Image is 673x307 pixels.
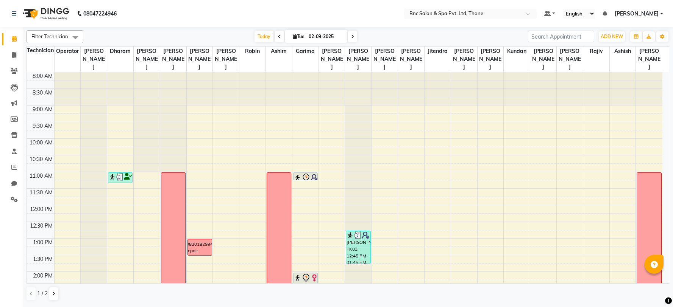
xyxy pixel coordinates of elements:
input: Search Appointment [528,31,594,42]
div: 12:30 PM [28,222,54,230]
span: 1 / 2 [37,290,48,298]
span: [PERSON_NAME] [372,47,398,72]
span: [PERSON_NAME] [213,47,239,72]
span: [PERSON_NAME] [557,47,583,72]
div: [PERSON_NAME], TK01, 11:00 AM-11:20 AM, NAILS - SINGLE FINGER EXTENSION [108,173,132,183]
div: [PERSON_NAME], TK07, 02:00 PM-03:00 PM, NAILS - HANDS GEL POLISH [294,273,317,305]
div: 8:30 AM [31,89,54,97]
span: [PERSON_NAME] [160,47,186,72]
span: Today [255,31,273,42]
b: 08047224946 [83,3,117,24]
span: [PERSON_NAME] [398,47,424,72]
span: robin [239,47,265,56]
div: 12:00 PM [28,205,54,213]
span: Dharam [107,47,133,56]
span: [PERSON_NAME] [187,47,213,72]
div: 1:00 PM [31,239,54,247]
span: [PERSON_NAME] [81,47,107,72]
div: 9820182994 repair [186,241,213,254]
span: ashim [266,47,292,56]
span: Kundan [504,47,530,56]
span: Operator [55,47,81,56]
span: [PERSON_NAME] [636,47,662,72]
div: 2:00 PM [31,272,54,280]
div: Technician [27,47,54,54]
div: 9:00 AM [31,105,54,113]
div: [PERSON_NAME], TK02, 11:00 AM-11:15 AM, TEMPORARY POLISH [294,173,317,180]
span: [PERSON_NAME] [530,47,556,72]
span: [PERSON_NAME] [615,10,659,18]
div: 10:00 AM [28,139,54,147]
span: [PERSON_NAME] [451,47,477,72]
span: [PERSON_NAME] [478,47,504,72]
div: 11:00 AM [28,172,54,180]
span: jitendra [425,47,451,56]
span: ashish [610,47,636,56]
div: 10:30 AM [28,155,54,163]
div: [PERSON_NAME], TK03, 12:45 PM-01:45 PM, - HAIRCUT + BLOWDRY [346,231,370,264]
span: [PERSON_NAME] [134,47,160,72]
span: [PERSON_NAME] [345,47,371,72]
div: 11:30 AM [28,189,54,197]
button: ADD NEW [599,31,625,42]
img: logo [19,3,71,24]
span: Filter Technician [31,33,68,39]
span: ADD NEW [601,34,623,39]
span: Garima [292,47,319,56]
span: rajiv [583,47,609,56]
div: 8:00 AM [31,72,54,80]
span: Tue [291,34,306,39]
input: 2025-09-02 [306,31,344,42]
div: 1:30 PM [31,255,54,263]
span: [PERSON_NAME] [319,47,345,72]
div: 9:30 AM [31,122,54,130]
